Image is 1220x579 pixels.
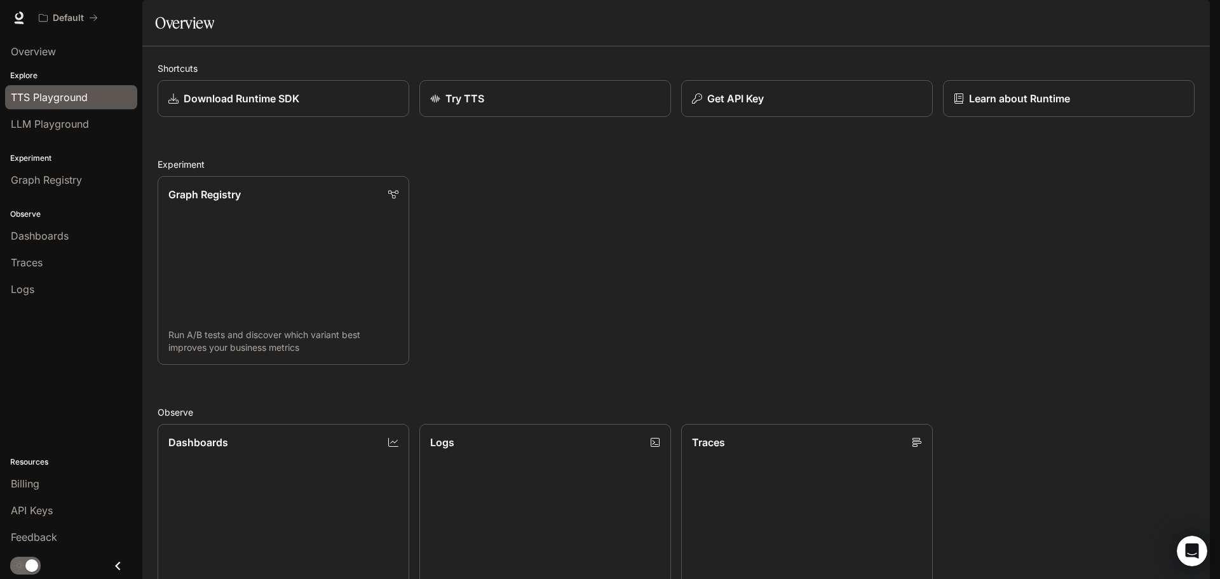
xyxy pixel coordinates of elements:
h1: Overview [155,10,214,36]
a: Try TTS [419,80,671,117]
p: Logs [430,435,454,450]
a: Download Runtime SDK [158,80,409,117]
p: Default [53,13,84,24]
p: Try TTS [445,91,484,106]
p: Run A/B tests and discover which variant best improves your business metrics [168,329,398,354]
p: Download Runtime SDK [184,91,299,106]
a: Graph RegistryRun A/B tests and discover which variant best improves your business metrics [158,176,409,365]
button: All workspaces [33,5,104,31]
a: Learn about Runtime [943,80,1195,117]
p: Learn about Runtime [969,91,1070,106]
p: Graph Registry [168,187,241,202]
iframe: Intercom live chat [1177,536,1207,566]
h2: Observe [158,405,1195,419]
p: Get API Key [707,91,764,106]
h2: Shortcuts [158,62,1195,75]
button: Get API Key [681,80,933,117]
p: Dashboards [168,435,228,450]
h2: Experiment [158,158,1195,171]
p: Traces [692,435,725,450]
